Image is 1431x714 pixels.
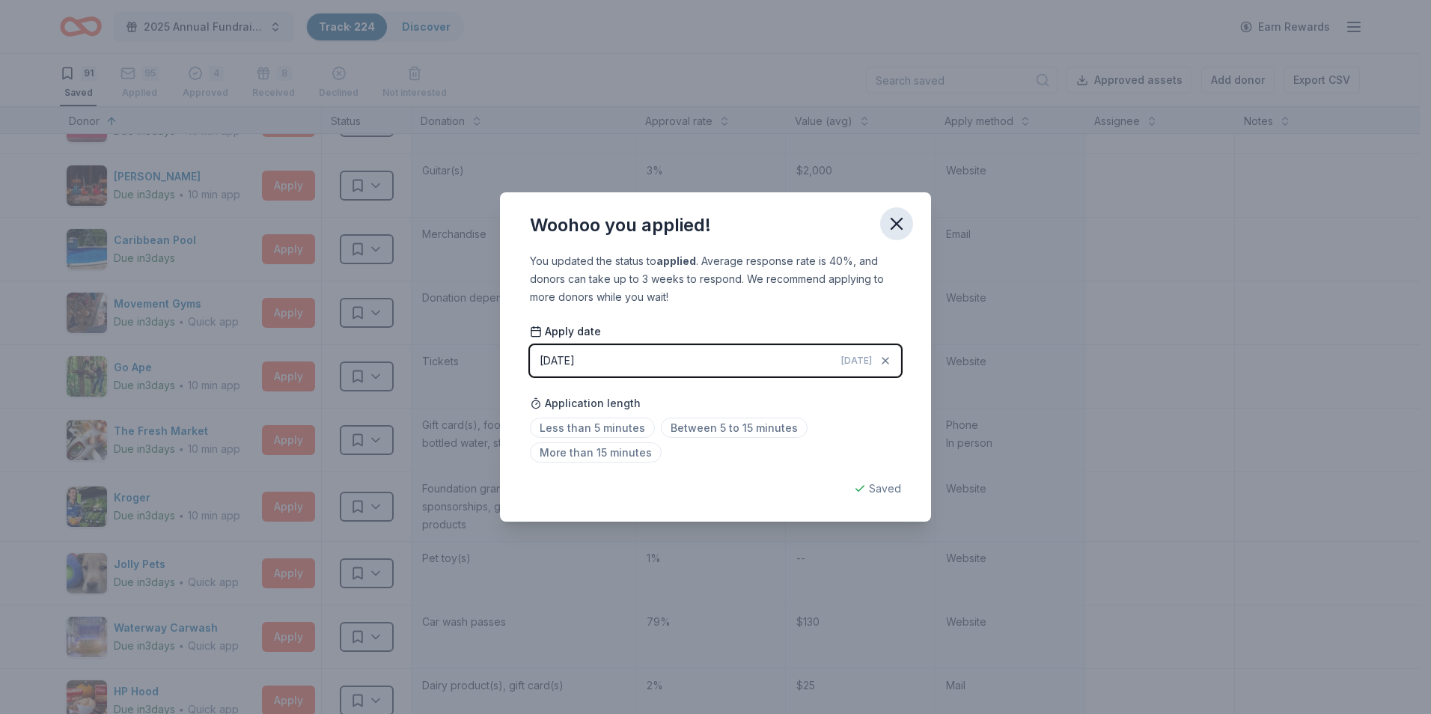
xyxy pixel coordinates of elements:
span: More than 15 minutes [530,442,662,463]
div: You updated the status to . Average response rate is 40%, and donors can take up to 3 weeks to re... [530,252,901,306]
span: Less than 5 minutes [530,418,655,438]
span: Between 5 to 15 minutes [661,418,808,438]
button: [DATE][DATE] [530,345,901,376]
div: [DATE] [540,352,575,370]
span: Apply date [530,324,601,339]
b: applied [656,254,696,267]
span: [DATE] [841,355,872,367]
div: Woohoo you applied! [530,213,711,237]
span: Application length [530,394,641,412]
